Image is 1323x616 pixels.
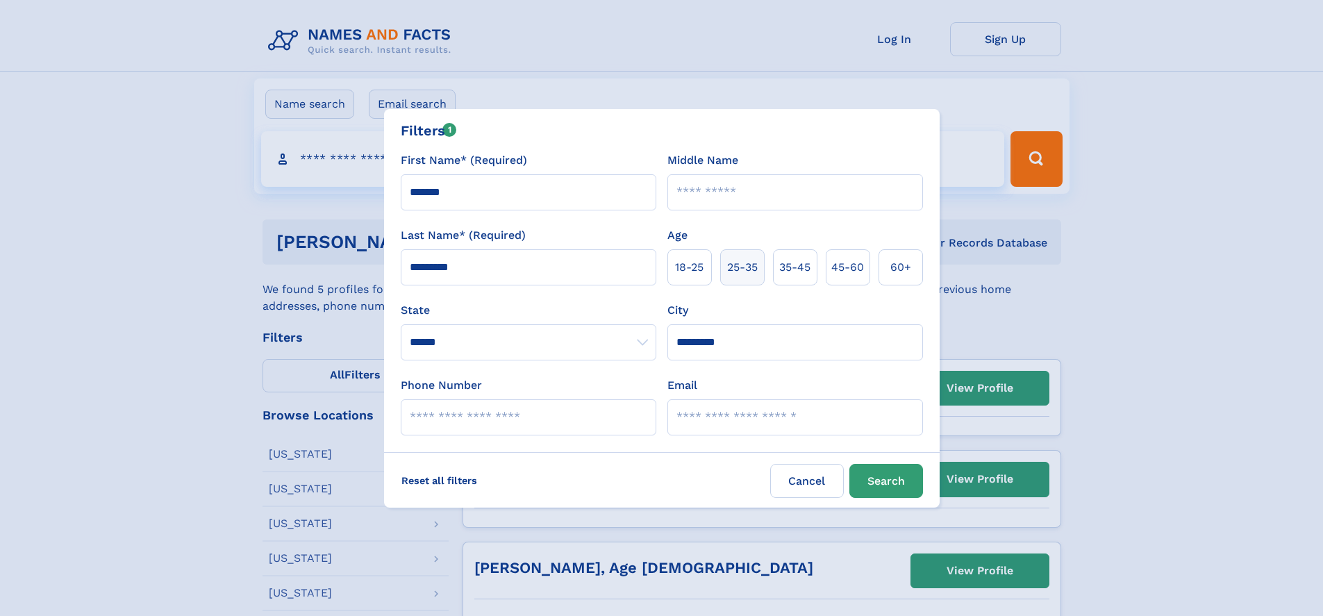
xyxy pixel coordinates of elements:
[667,152,738,169] label: Middle Name
[849,464,923,498] button: Search
[401,377,482,394] label: Phone Number
[890,259,911,276] span: 60+
[675,259,704,276] span: 18‑25
[401,152,527,169] label: First Name* (Required)
[770,464,844,498] label: Cancel
[667,377,697,394] label: Email
[401,302,656,319] label: State
[727,259,758,276] span: 25‑35
[779,259,810,276] span: 35‑45
[667,227,688,244] label: Age
[831,259,864,276] span: 45‑60
[401,227,526,244] label: Last Name* (Required)
[392,464,486,497] label: Reset all filters
[667,302,688,319] label: City
[401,120,457,141] div: Filters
